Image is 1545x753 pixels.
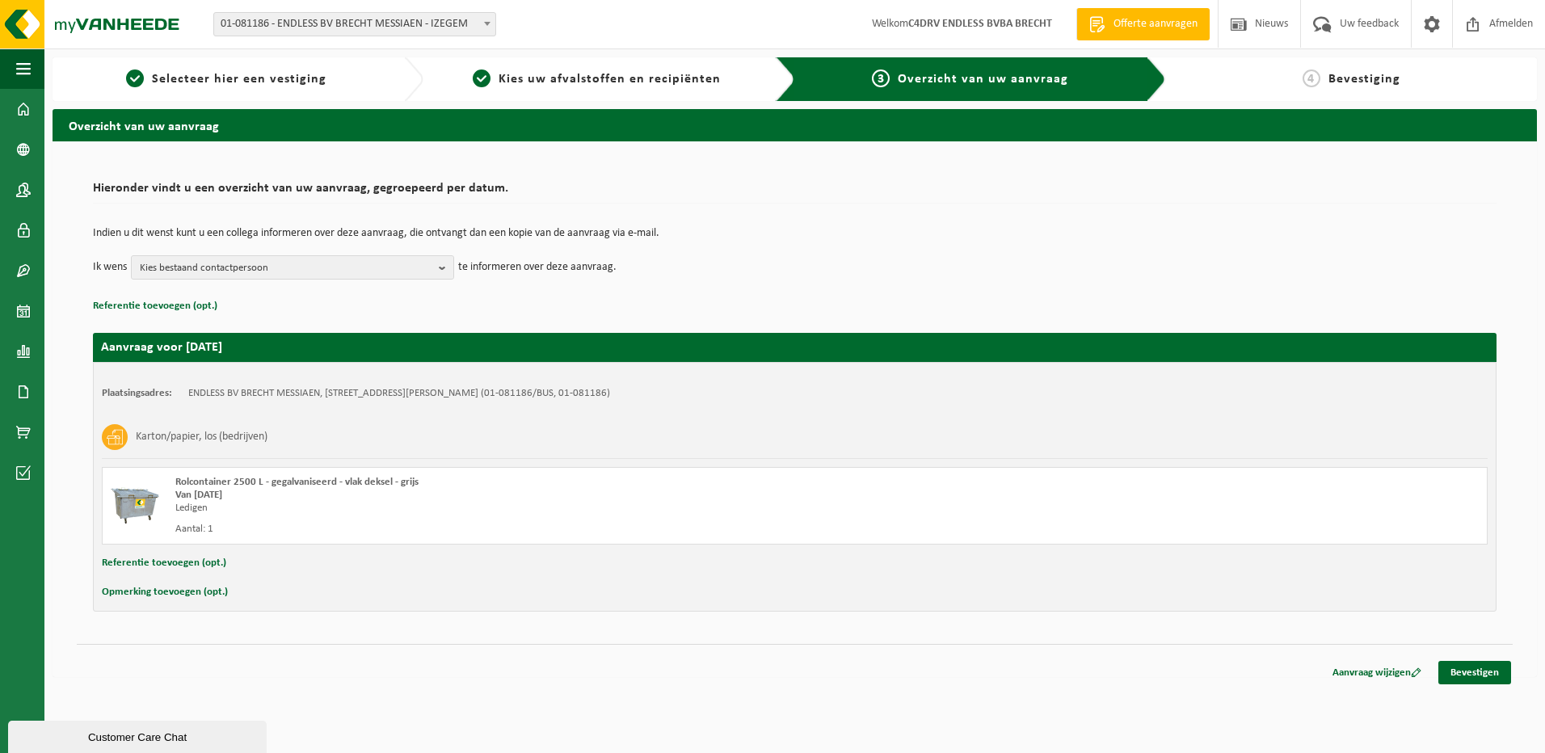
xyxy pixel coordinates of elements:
span: Rolcontainer 2500 L - gegalvaniseerd - vlak deksel - grijs [175,477,419,487]
img: WB-2500-GAL-GY-01.png [111,476,159,524]
span: 01-081186 - ENDLESS BV BRECHT MESSIAEN - IZEGEM [214,13,495,36]
a: 2Kies uw afvalstoffen en recipiënten [432,69,762,89]
strong: Aanvraag voor [DATE] [101,341,222,354]
button: Referentie toevoegen (opt.) [102,553,226,574]
span: Bevestiging [1328,73,1400,86]
span: Kies uw afvalstoffen en recipiënten [499,73,721,86]
span: 01-081186 - ENDLESS BV BRECHT MESSIAEN - IZEGEM [213,12,496,36]
strong: Van [DATE] [175,490,222,500]
button: Kies bestaand contactpersoon [131,255,454,280]
a: Aanvraag wijzigen [1320,661,1433,684]
span: 1 [126,69,144,87]
strong: Plaatsingsadres: [102,388,172,398]
span: Offerte aanvragen [1109,16,1202,32]
span: Kies bestaand contactpersoon [140,256,432,280]
span: Selecteer hier een vestiging [152,73,326,86]
span: 3 [872,69,890,87]
button: Referentie toevoegen (opt.) [93,296,217,317]
strong: C4DRV ENDLESS BVBA BRECHT [908,18,1052,30]
td: ENDLESS BV BRECHT MESSIAEN, [STREET_ADDRESS][PERSON_NAME] (01-081186/BUS, 01-081186) [188,387,610,400]
div: Ledigen [175,502,860,515]
span: 4 [1303,69,1320,87]
a: Bevestigen [1438,661,1511,684]
h2: Overzicht van uw aanvraag [53,109,1537,141]
h3: Karton/papier, los (bedrijven) [136,424,267,450]
p: Ik wens [93,255,127,280]
iframe: chat widget [8,717,270,753]
h2: Hieronder vindt u een overzicht van uw aanvraag, gegroepeerd per datum. [93,182,1497,204]
button: Opmerking toevoegen (opt.) [102,582,228,603]
span: Overzicht van uw aanvraag [898,73,1068,86]
a: Offerte aanvragen [1076,8,1210,40]
div: Aantal: 1 [175,523,860,536]
p: Indien u dit wenst kunt u een collega informeren over deze aanvraag, die ontvangt dan een kopie v... [93,228,1497,239]
span: 2 [473,69,490,87]
a: 1Selecteer hier een vestiging [61,69,391,89]
p: te informeren over deze aanvraag. [458,255,617,280]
